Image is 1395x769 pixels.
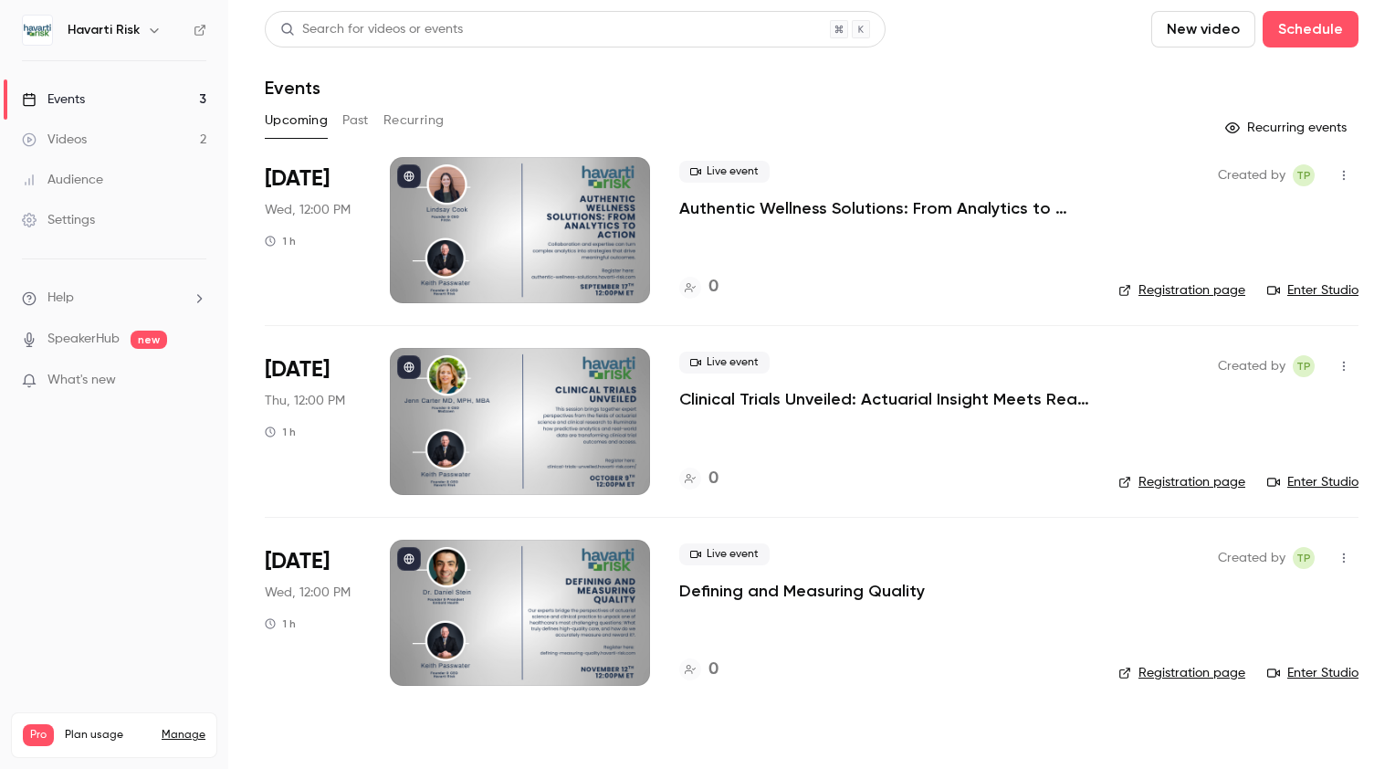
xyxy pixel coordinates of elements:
a: Enter Studio [1267,473,1358,491]
h6: Havarti Risk [68,21,140,39]
img: Havarti Risk [23,16,52,45]
span: Wed, 12:00 PM [265,584,351,602]
div: Audience [22,171,103,189]
div: Videos [22,131,87,149]
div: 1 h [265,616,296,631]
span: Wed, 12:00 PM [265,201,351,219]
iframe: Noticeable Trigger [184,373,206,389]
span: Created by [1218,164,1285,186]
span: [DATE] [265,547,330,576]
button: Past [342,106,369,135]
span: TP [1296,164,1311,186]
a: 0 [679,275,718,300]
h4: 0 [708,467,718,491]
div: 1 h [265,425,296,439]
a: Defining and Measuring Quality [679,580,925,602]
a: Registration page [1118,473,1245,491]
span: TP [1296,355,1311,377]
span: new [131,331,167,349]
span: Tamre Pinner [1293,547,1315,569]
a: 0 [679,467,718,491]
li: help-dropdown-opener [22,289,206,308]
a: 0 [679,658,718,682]
a: Enter Studio [1267,664,1358,682]
h4: 0 [708,658,718,682]
a: Clinical Trials Unveiled: Actuarial Insight Meets Real-World Evidence [679,388,1089,410]
a: Manage [162,728,205,743]
div: Nov 12 Wed, 12:00 PM (America/New York) [265,540,361,686]
a: Enter Studio [1267,281,1358,300]
span: Tamre Pinner [1293,164,1315,186]
span: Live event [679,161,770,183]
span: Live event [679,543,770,565]
div: Events [22,90,85,109]
a: Authentic Wellness Solutions: From Analytics to Action—A Fireside Chat with Havarti Risk’s [PERSO... [679,197,1089,219]
button: New video [1151,11,1255,47]
div: 1 h [265,234,296,248]
h4: 0 [708,275,718,300]
span: Thu, 12:00 PM [265,392,345,410]
button: Schedule [1263,11,1358,47]
button: Upcoming [265,106,328,135]
span: Created by [1218,547,1285,569]
a: SpeakerHub [47,330,120,349]
span: Plan usage [65,728,151,743]
span: [DATE] [265,164,330,194]
span: TP [1296,547,1311,569]
span: Created by [1218,355,1285,377]
span: Tamre Pinner [1293,355,1315,377]
a: Registration page [1118,281,1245,300]
div: Sep 17 Wed, 12:00 PM (America/New York) [265,157,361,303]
a: Registration page [1118,664,1245,682]
h1: Events [265,77,320,99]
span: Help [47,289,74,308]
button: Recurring events [1217,113,1358,142]
span: Live event [679,352,770,374]
span: [DATE] [265,355,330,384]
span: What's new [47,371,116,390]
div: Settings [22,211,95,229]
div: Oct 9 Thu, 12:00 PM (America/New York) [265,348,361,494]
div: Search for videos or events [280,20,463,39]
button: Recurring [383,106,445,135]
span: Pro [23,724,54,746]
